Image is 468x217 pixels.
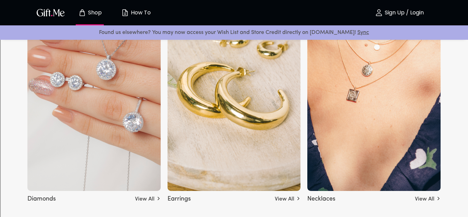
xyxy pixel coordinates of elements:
[365,2,433,24] button: Sign Up / Login
[5,28,463,37] p: Found us elsewhere? You may now access your Wish List and Store Credit directly on [DOMAIN_NAME]!
[86,10,102,16] p: Shop
[35,8,66,17] img: GiftMe Logo
[3,28,465,35] div: Move To ...
[3,22,465,28] div: Sort New > Old
[3,3,143,9] div: Home
[357,30,369,35] a: Sync
[71,2,109,24] button: Store page
[3,16,465,22] div: Sort A > Z
[35,9,67,17] button: GiftMe Logo
[121,9,129,17] img: how-to.svg
[3,41,465,47] div: Options
[117,2,155,24] button: How To
[3,35,465,41] div: Delete
[129,10,151,16] p: How To
[3,47,465,53] div: Sign out
[3,9,63,16] input: Search outlines
[383,10,424,16] p: Sign Up / Login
